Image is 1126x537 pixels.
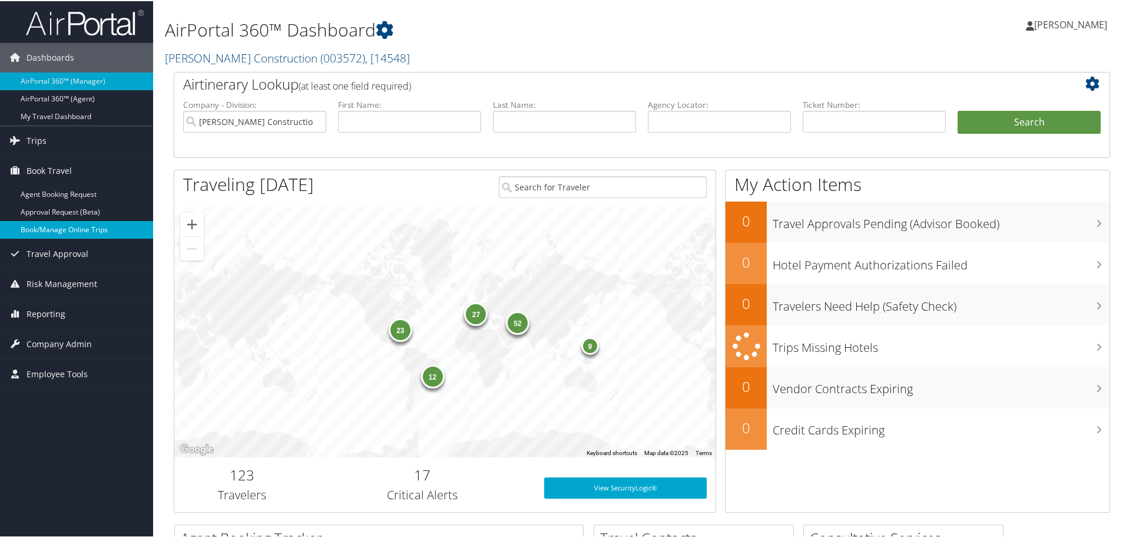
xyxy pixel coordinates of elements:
button: Zoom in [180,212,204,235]
h2: 0 [726,292,767,312]
h3: Credit Cards Expiring [773,415,1110,437]
h3: Trips Missing Hotels [773,332,1110,355]
h3: Vendor Contracts Expiring [773,374,1110,396]
h3: Critical Alerts [319,486,526,502]
div: 9 [581,335,599,353]
span: Risk Management [27,268,97,298]
span: Employee Tools [27,358,88,388]
label: Ticket Number: [803,98,946,110]
div: 52 [506,309,529,333]
button: Zoom out [180,236,204,259]
label: Agency Locator: [648,98,791,110]
span: Dashboards [27,42,74,71]
span: ( 003572 ) [320,49,365,65]
h2: 0 [726,375,767,396]
a: Open this area in Google Maps (opens a new window) [177,441,216,456]
img: Google [177,441,216,456]
h1: Traveling [DATE] [183,171,314,196]
span: Map data ©2025 [644,449,688,455]
a: 0Travel Approvals Pending (Advisor Booked) [726,200,1110,242]
a: 0Credit Cards Expiring [726,407,1110,449]
input: Search for Traveler [499,175,707,197]
label: First Name: [338,98,481,110]
a: 0Travelers Need Help (Safety Check) [726,283,1110,324]
span: , [ 14548 ] [365,49,410,65]
span: Travel Approval [27,238,88,268]
a: 0Vendor Contracts Expiring [726,366,1110,407]
span: (at least one field required) [299,78,411,91]
div: 23 [388,317,412,341]
h2: 17 [319,464,526,484]
h3: Travelers [183,486,301,502]
div: 27 [464,301,488,325]
h1: My Action Items [726,171,1110,196]
a: Trips Missing Hotels [726,324,1110,366]
span: Book Travel [27,155,72,185]
a: [PERSON_NAME] Construction [165,49,410,65]
label: Last Name: [493,98,636,110]
a: View SecurityLogic® [544,476,707,498]
span: Reporting [27,298,65,328]
span: [PERSON_NAME] [1034,17,1107,30]
span: Company Admin [27,328,92,358]
a: 0Hotel Payment Authorizations Failed [726,242,1110,283]
h3: Travel Approvals Pending (Advisor Booked) [773,209,1110,231]
img: airportal-logo.png [26,8,144,35]
label: Company - Division: [183,98,326,110]
h3: Travelers Need Help (Safety Check) [773,291,1110,314]
a: [PERSON_NAME] [1026,6,1119,41]
h2: 0 [726,210,767,230]
div: 12 [420,364,444,387]
span: Trips [27,125,47,154]
a: Terms (opens in new tab) [696,449,712,455]
h3: Hotel Payment Authorizations Failed [773,250,1110,272]
h1: AirPortal 360™ Dashboard [165,17,801,41]
h2: 123 [183,464,301,484]
h2: 0 [726,251,767,271]
button: Keyboard shortcuts [587,448,637,456]
h2: Airtinerary Lookup [183,73,1023,93]
button: Search [958,110,1101,133]
h2: 0 [726,417,767,437]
